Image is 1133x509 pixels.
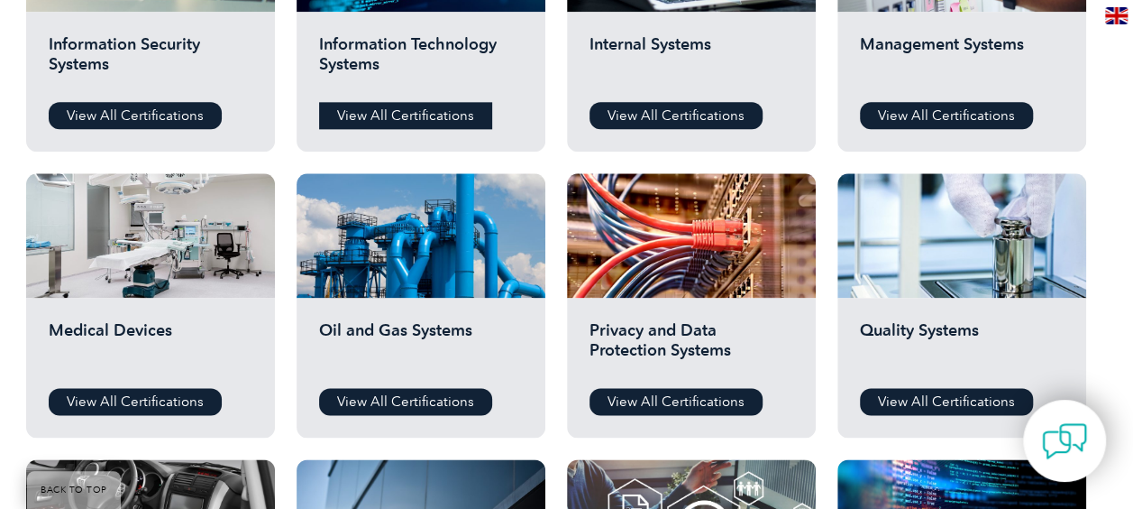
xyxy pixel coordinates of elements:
[860,34,1064,88] h2: Management Systems
[1105,7,1128,24] img: en
[589,320,793,375] h2: Privacy and Data Protection Systems
[49,102,222,129] a: View All Certifications
[589,102,763,129] a: View All Certifications
[319,34,523,88] h2: Information Technology Systems
[1042,419,1087,464] img: contact-chat.png
[49,388,222,415] a: View All Certifications
[589,388,763,415] a: View All Certifications
[319,320,523,375] h2: Oil and Gas Systems
[319,388,492,415] a: View All Certifications
[319,102,492,129] a: View All Certifications
[49,34,252,88] h2: Information Security Systems
[27,471,121,509] a: BACK TO TOP
[860,388,1033,415] a: View All Certifications
[860,320,1064,375] h2: Quality Systems
[860,102,1033,129] a: View All Certifications
[49,320,252,375] h2: Medical Devices
[589,34,793,88] h2: Internal Systems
